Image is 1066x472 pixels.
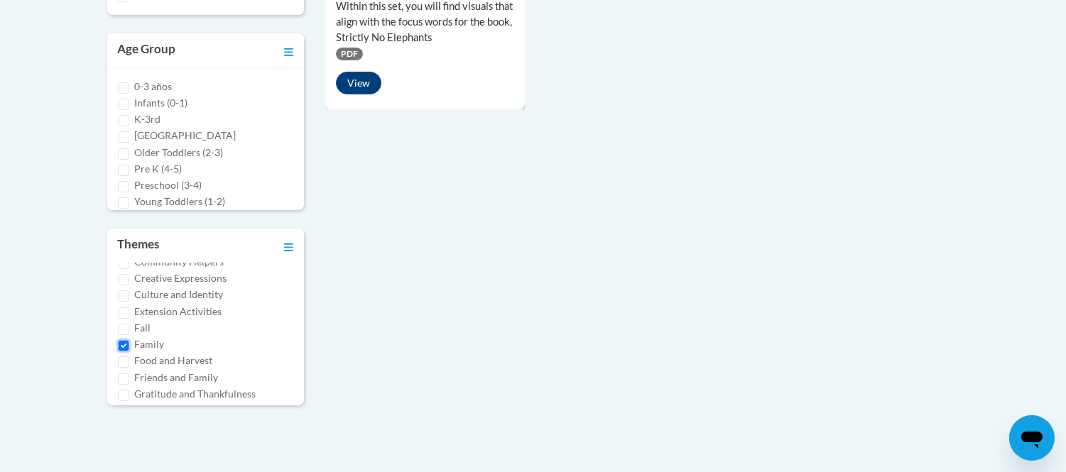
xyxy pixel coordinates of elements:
label: Older Toddlers (2-3) [135,145,224,160]
label: 0-3 años [135,79,173,94]
label: Young Toddlers (1-2) [135,194,226,209]
label: Creative Expressions [135,270,227,286]
label: Preschool (3-4) [135,177,202,193]
iframe: Button to launch messaging window [1009,415,1055,461]
label: Extension Activities [135,304,222,319]
h3: Themes [118,236,160,256]
label: Healthy Bodies and Exercise [135,402,259,418]
label: Infants (0-1) [135,95,188,111]
label: [GEOGRAPHIC_DATA] [135,128,236,143]
label: Family [135,336,165,352]
a: Toggle collapse [284,236,293,256]
label: K-3rd [135,111,161,127]
label: Pre K (4-5) [135,161,183,177]
a: Toggle collapse [284,40,293,60]
label: Gratitude and Thankfulness [135,386,256,402]
button: View [336,72,381,94]
label: Culture and Identity [135,287,224,302]
label: Friends and Family [135,370,219,385]
h3: Age Group [118,40,176,60]
label: Food and Harvest [135,353,213,368]
label: Fall [135,320,151,336]
span: PDF [336,48,363,60]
